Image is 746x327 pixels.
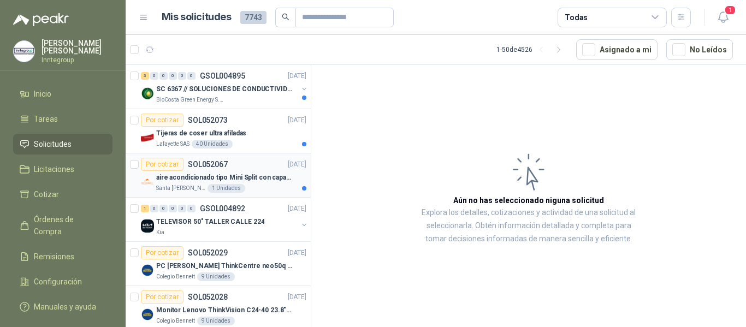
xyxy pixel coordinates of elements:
p: [DATE] [288,115,306,126]
img: Company Logo [141,131,154,144]
a: Por cotizarSOL052067[DATE] Company Logoaire acondicionado tipo Mini Split con capacidad de 12000 ... [126,153,311,198]
span: 7743 [240,11,267,24]
div: 0 [187,72,196,80]
div: Por cotizar [141,158,183,171]
div: 40 Unidades [192,140,233,148]
p: [PERSON_NAME] [PERSON_NAME] [42,39,113,55]
div: Todas [565,11,588,23]
img: Company Logo [141,175,154,188]
p: [DATE] [288,292,306,302]
p: SOL052067 [188,160,228,168]
p: BioCosta Green Energy S.A.S [156,96,225,104]
div: 0 [178,72,186,80]
p: [DATE] [288,204,306,214]
p: GSOL004895 [200,72,245,80]
div: 1 Unidades [208,184,245,193]
div: 0 [159,205,168,212]
p: SOL052028 [188,293,228,301]
span: Cotizar [34,188,59,200]
a: Configuración [13,271,113,292]
div: 0 [150,72,158,80]
img: Company Logo [141,87,154,100]
a: Órdenes de Compra [13,209,113,242]
p: [DATE] [288,71,306,81]
button: No Leídos [666,39,733,60]
img: Company Logo [141,264,154,277]
span: Manuales y ayuda [34,301,96,313]
p: Lafayette SAS [156,140,190,148]
div: 0 [187,205,196,212]
img: Company Logo [14,41,34,62]
h1: Mis solicitudes [162,9,232,25]
span: Inicio [34,88,51,100]
div: 1 - 50 de 4526 [496,41,567,58]
div: 0 [178,205,186,212]
p: PC [PERSON_NAME] ThinkCentre neo50q Gen 4 Core i5 16Gb 512Gb SSD Win 11 Pro 3YW Con Teclado y Mouse [156,261,292,271]
p: Colegio Bennett [156,272,195,281]
span: Tareas [34,113,58,125]
span: Licitaciones [34,163,74,175]
img: Logo peakr [13,13,69,26]
a: Inicio [13,84,113,104]
p: Santa [PERSON_NAME] [156,184,205,193]
a: Tareas [13,109,113,129]
a: Licitaciones [13,159,113,180]
div: Por cotizar [141,246,183,259]
button: 1 [713,8,733,27]
img: Company Logo [141,308,154,321]
div: Por cotizar [141,114,183,127]
span: search [282,13,289,21]
span: Remisiones [34,251,74,263]
a: Por cotizarSOL052073[DATE] Company LogoTijeras de coser ultra afiladasLafayette SAS40 Unidades [126,109,311,153]
a: Solicitudes [13,134,113,154]
span: Solicitudes [34,138,72,150]
p: SOL052029 [188,249,228,257]
p: Kia [156,228,164,237]
p: SC 6367 // SOLUCIONES DE CONDUCTIVIDAD [156,84,292,94]
p: Explora los detalles, cotizaciones y actividad de una solicitud al seleccionarla. Obtén informaci... [421,206,637,246]
p: [DATE] [288,159,306,170]
div: 0 [169,72,177,80]
img: Company Logo [141,219,154,233]
p: SOL052073 [188,116,228,124]
div: 0 [159,72,168,80]
a: 1 0 0 0 0 0 GSOL004892[DATE] Company LogoTELEVISOR 50" TALLER CALLE 224Kia [141,202,309,237]
div: 0 [150,205,158,212]
p: TELEVISOR 50" TALLER CALLE 224 [156,217,264,227]
span: 1 [724,5,736,15]
div: 9 Unidades [197,317,235,325]
p: GSOL004892 [200,205,245,212]
div: 1 [141,205,149,212]
p: Monitor Lenovo ThinkVision C24-40 23.8" 3YW [156,305,292,316]
span: Órdenes de Compra [34,213,102,237]
p: [DATE] [288,248,306,258]
div: Por cotizar [141,290,183,304]
a: 3 0 0 0 0 0 GSOL004895[DATE] Company LogoSC 6367 // SOLUCIONES DE CONDUCTIVIDADBioCosta Green Ene... [141,69,309,104]
button: Asignado a mi [576,39,658,60]
a: Cotizar [13,184,113,205]
h3: Aún no has seleccionado niguna solicitud [453,194,604,206]
div: 9 Unidades [197,272,235,281]
p: Tijeras de coser ultra afiladas [156,128,246,139]
a: Manuales y ayuda [13,296,113,317]
p: Inntegroup [42,57,113,63]
a: Por cotizarSOL052029[DATE] Company LogoPC [PERSON_NAME] ThinkCentre neo50q Gen 4 Core i5 16Gb 512... [126,242,311,286]
p: Colegio Bennett [156,317,195,325]
div: 3 [141,72,149,80]
span: Configuración [34,276,82,288]
a: Remisiones [13,246,113,267]
p: aire acondicionado tipo Mini Split con capacidad de 12000 BTU a 110V o 220V [156,173,292,183]
div: 0 [169,205,177,212]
